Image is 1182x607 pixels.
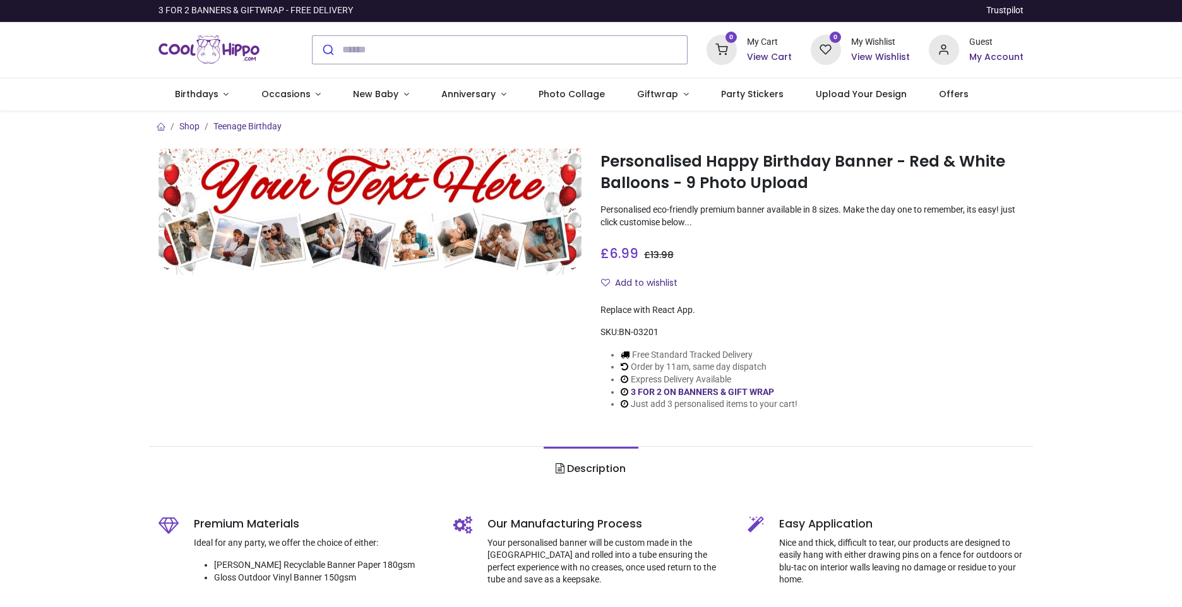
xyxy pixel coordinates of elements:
[539,88,605,100] span: Photo Collage
[707,44,737,54] a: 0
[650,249,674,261] span: 13.98
[487,516,729,532] h5: Our Manufacturing Process
[600,326,1024,339] div: SKU:
[600,204,1024,228] p: Personalised eco-friendly premium banner available in 8 sizes. Make the day one to remember, its ...
[747,51,792,64] a: View Cart
[721,88,784,100] span: Party Stickers
[621,78,705,111] a: Giftwrap
[619,327,659,337] span: BN-03201
[353,88,398,100] span: New Baby
[158,32,260,68] a: Logo of Cool Hippo
[779,537,1024,586] p: Nice and thick, difficult to tear, our products are designed to easily hang with either drawing p...
[851,36,910,49] div: My Wishlist
[600,244,638,262] span: £
[779,516,1024,532] h5: Easy Application
[621,349,797,362] li: Free Standard Tracked Delivery
[969,36,1024,49] div: Guest
[337,78,426,111] a: New Baby
[986,4,1024,17] a: Trustpilot
[213,121,282,131] a: Teenage Birthday
[158,148,582,275] img: Personalised Happy Birthday Banner - Red & White Balloons - 9 Photo Upload
[214,559,434,572] li: [PERSON_NAME] Recyclable Banner Paper 180gsm
[621,374,797,386] li: Express Delivery Available
[969,51,1024,64] a: My Account
[811,44,841,54] a: 0
[194,537,434,550] p: Ideal for any party, we offer the choice of either:
[158,78,245,111] a: Birthdays
[425,78,522,111] a: Anniversary
[487,537,729,586] p: Your personalised banner will be custom made in the [GEOGRAPHIC_DATA] and rolled into a tube ensu...
[725,32,737,44] sup: 0
[214,572,434,584] li: Gloss Outdoor Vinyl Banner 150gsm
[747,36,792,49] div: My Cart
[175,88,218,100] span: Birthdays
[637,88,678,100] span: Giftwrap
[939,88,969,100] span: Offers
[621,361,797,374] li: Order by 11am, same day dispatch
[261,88,311,100] span: Occasions
[158,4,353,17] div: 3 FOR 2 BANNERS & GIFTWRAP - FREE DELIVERY
[313,36,342,64] button: Submit
[830,32,842,44] sup: 0
[441,88,496,100] span: Anniversary
[600,273,688,294] button: Add to wishlistAdd to wishlist
[179,121,200,131] a: Shop
[609,244,638,262] span: 6.99
[600,151,1024,194] h1: Personalised Happy Birthday Banner - Red & White Balloons - 9 Photo Upload
[600,304,1024,317] div: Replace with React App.
[816,88,907,100] span: Upload Your Design
[631,387,774,397] a: 3 FOR 2 ON BANNERS & GIFT WRAP
[544,447,638,491] a: Description
[621,398,797,411] li: Just add 3 personalised items to your cart!
[644,249,674,261] span: £
[194,516,434,532] h5: Premium Materials
[851,51,910,64] a: View Wishlist
[158,32,260,68] img: Cool Hippo
[245,78,337,111] a: Occasions
[601,278,610,287] i: Add to wishlist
